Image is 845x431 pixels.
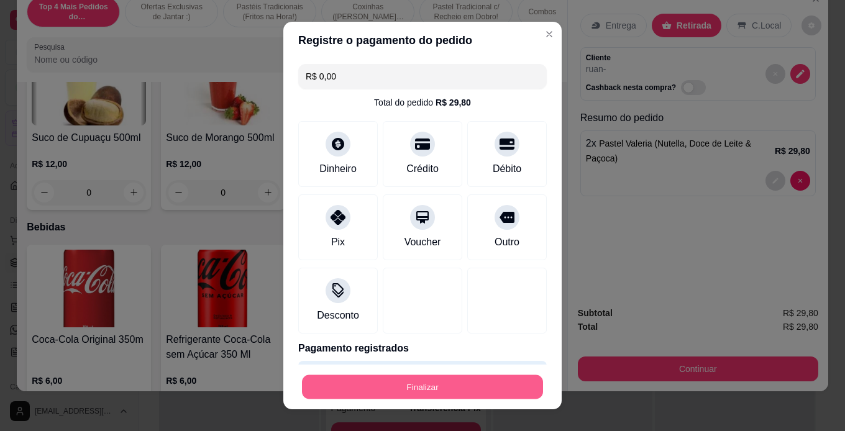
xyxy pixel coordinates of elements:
div: Pix [331,235,345,250]
header: Registre o pagamento do pedido [283,22,562,59]
div: Dinheiro [319,161,357,176]
div: Total do pedido [374,96,471,109]
div: Desconto [317,308,359,323]
button: Close [539,24,559,44]
div: Crédito [406,161,439,176]
button: Finalizar [302,375,543,399]
input: Ex.: hambúrguer de cordeiro [306,64,539,89]
p: Pagamento registrados [298,341,547,356]
div: Débito [493,161,521,176]
div: Outro [495,235,519,250]
div: Voucher [404,235,441,250]
div: R$ 29,80 [436,96,471,109]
